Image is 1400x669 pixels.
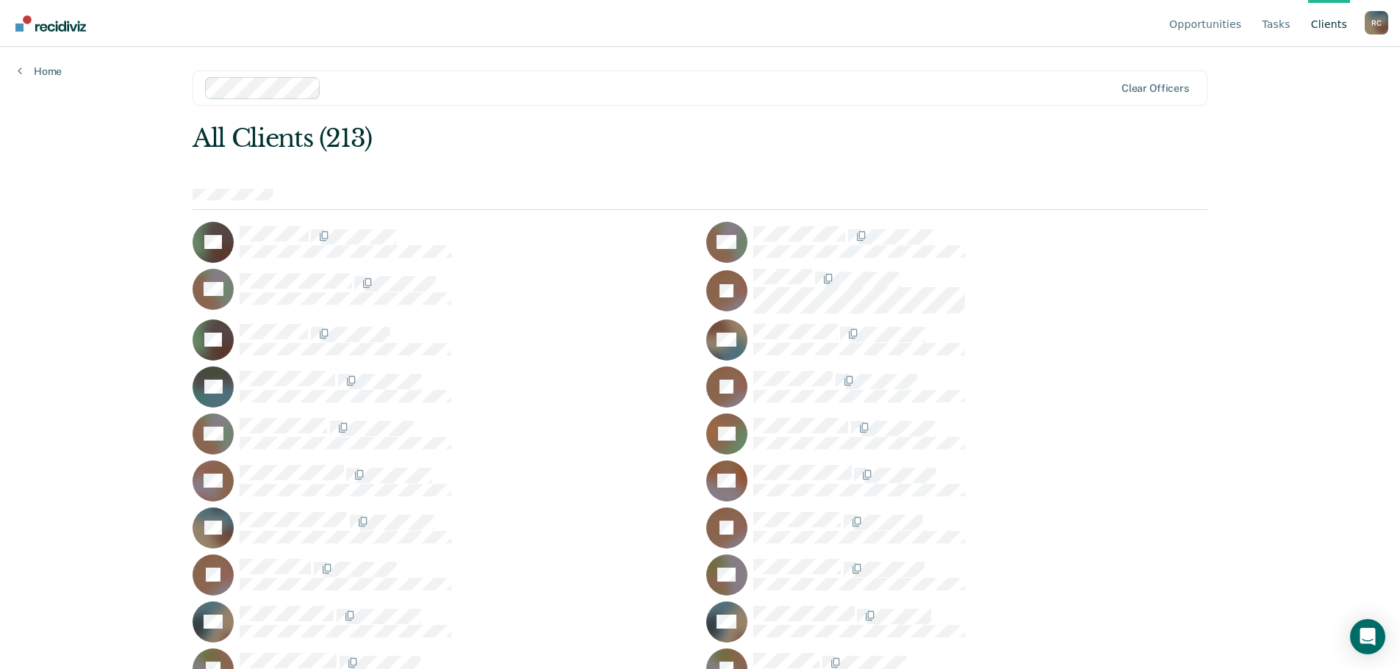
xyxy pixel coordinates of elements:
img: Recidiviz [15,15,86,32]
div: Open Intercom Messenger [1350,619,1385,654]
a: Home [18,65,62,78]
div: R C [1365,11,1388,35]
div: All Clients (213) [193,123,1005,153]
div: Clear officers [1121,82,1189,95]
button: Profile dropdown button [1365,11,1388,35]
